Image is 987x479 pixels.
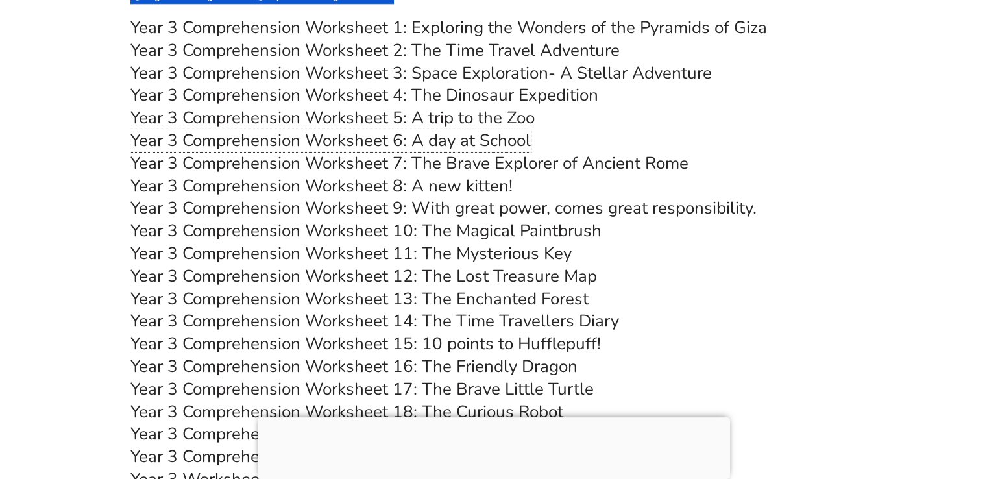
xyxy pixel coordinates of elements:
[130,265,597,288] a: Year 3 Comprehension Worksheet 12: The Lost Treasure Map
[130,423,549,445] a: Year 3 Comprehension Worksheet 19: The Talking Tree
[130,378,594,400] a: Year 3 Comprehension Worksheet 17: The Brave Little Turtle
[130,288,589,310] a: Year 3 Comprehension Worksheet 13: The Enchanted Forest
[130,39,620,62] a: Year 3 Comprehension Worksheet 2: The Time Travel Adventure
[130,197,757,219] a: Year 3 Comprehension Worksheet 9: With great power, comes great responsibility.
[130,152,688,175] a: Year 3 Comprehension Worksheet 7: The Brave Explorer of Ancient Rome
[130,175,513,197] a: Year 3 Comprehension Worksheet 8: A new kitten!
[130,106,535,129] a: Year 3 Comprehension Worksheet 5: A trip to the Zoo
[130,219,602,242] a: Year 3 Comprehension Worksheet 10: The Magical Paintbrush
[130,129,531,152] a: Year 3 Comprehension Worksheet 6: A day at School
[258,417,730,476] iframe: Advertisement
[130,242,572,265] a: Year 3 Comprehension Worksheet 11: The Mysterious Key
[130,62,712,84] a: Year 3 Comprehension Worksheet 3: Space Exploration- A Stellar Adventure
[130,400,563,423] a: Year 3 Comprehension Worksheet 18: The Curious Robot
[771,333,987,479] iframe: Chat Widget
[130,355,578,378] a: Year 3 Comprehension Worksheet 16: The Friendly Dragon
[130,16,767,39] a: Year 3 Comprehension Worksheet 1: Exploring the Wonders of the Pyramids of Giza
[130,310,619,332] a: Year 3 Comprehension Worksheet 14: The Time Travellers Diary
[130,84,598,106] a: Year 3 Comprehension Worksheet 4: The Dinosaur Expedition
[130,445,567,468] a: Year 3 Comprehension Worksheet 20: The Missing Puppy
[130,332,601,355] a: Year 3 Comprehension Worksheet 15: 10 points to Hufflepuff!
